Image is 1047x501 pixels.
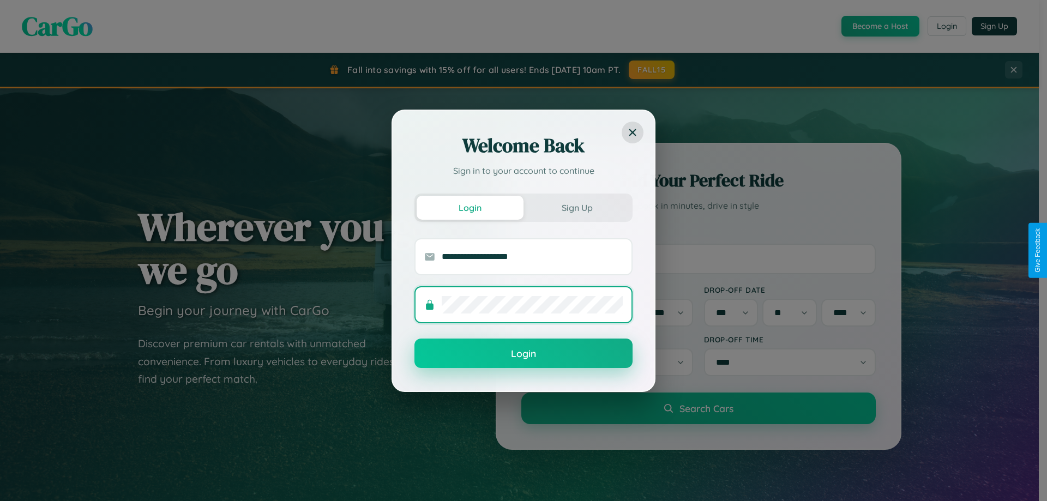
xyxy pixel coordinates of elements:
button: Login [414,339,633,368]
button: Sign Up [523,196,630,220]
p: Sign in to your account to continue [414,164,633,177]
button: Login [417,196,523,220]
div: Give Feedback [1034,228,1042,273]
h2: Welcome Back [414,132,633,159]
